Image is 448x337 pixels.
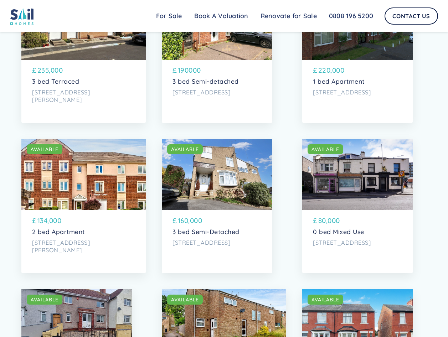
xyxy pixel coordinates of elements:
a: Book A Valuation [188,9,254,23]
p: £ [32,216,37,225]
p: [STREET_ADDRESS][PERSON_NAME] [32,89,135,104]
a: Renovate for Sale [254,9,323,23]
p: 3 bed Terraced [32,78,135,85]
a: AVAILABLE£80,0000 bed Mixed Use[STREET_ADDRESS] [302,139,413,273]
img: sail home logo colored [10,7,34,25]
p: £ [32,65,37,75]
p: [STREET_ADDRESS] [313,239,402,247]
p: 160,000 [178,216,202,225]
div: AVAILABLE [171,296,199,303]
p: [STREET_ADDRESS] [313,89,402,96]
div: AVAILABLE [311,296,339,303]
p: 80,000 [318,216,340,225]
p: £ [172,216,177,225]
a: AVAILABLE£134,0002 bed Apartment[STREET_ADDRESS][PERSON_NAME] [21,139,146,273]
p: 220,000 [318,65,345,75]
p: 235,000 [37,65,63,75]
p: 3 bed Semi-Detached [172,228,262,235]
p: £ [172,65,177,75]
p: 0 bed Mixed Use [313,228,402,235]
p: 190000 [178,65,201,75]
p: 1 bed Apartment [313,78,402,85]
p: £ [313,216,318,225]
p: 134,000 [37,216,62,225]
p: £ [313,65,318,75]
p: 2 bed Apartment [32,228,135,235]
div: AVAILABLE [31,296,58,303]
a: 0808 196 5200 [323,9,379,23]
div: AVAILABLE [31,146,58,153]
p: [STREET_ADDRESS] [172,89,262,96]
p: 3 bed Semi-detached [172,78,262,85]
p: [STREET_ADDRESS][PERSON_NAME] [32,239,135,254]
a: For Sale [150,9,188,23]
a: AVAILABLE£160,0003 bed Semi-Detached[STREET_ADDRESS] [162,139,272,273]
div: AVAILABLE [171,146,199,153]
a: Contact Us [385,7,438,25]
p: [STREET_ADDRESS] [172,239,262,247]
div: AVAILABLE [311,146,339,153]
